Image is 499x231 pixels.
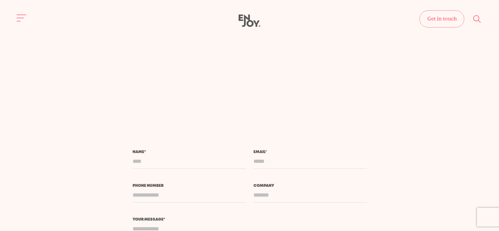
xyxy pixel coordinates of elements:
[253,184,367,188] label: Company
[133,218,367,222] label: Your message
[133,150,246,154] label: Name
[253,150,367,154] label: Email
[419,10,464,27] a: Get in touch
[15,11,28,25] button: Site navigation
[471,12,484,26] button: Site search
[133,184,246,188] label: Phone number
